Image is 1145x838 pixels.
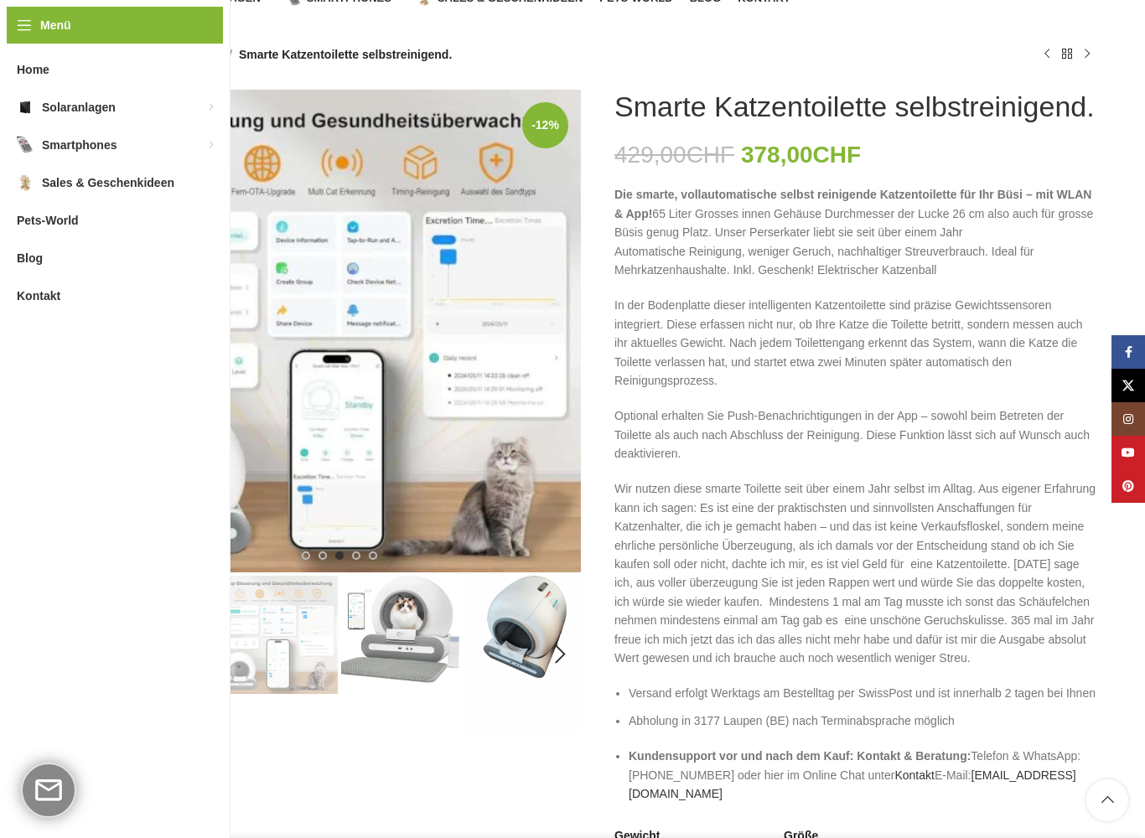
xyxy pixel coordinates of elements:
span: -12% [522,102,568,148]
a: Pinterest Social Link [1111,469,1145,503]
li: Versand erfolgt Werktags am Bestelltag per SwissPost und ist innerhalb 2 tagen bei Ihnen [629,684,1097,702]
p: 65 Liter Grosses innen Gehäuse Durchmesser der Lucke 26 cm also auch für grosse Büsis genug Platz... [614,185,1097,279]
h1: Smarte Katzentoilette selbstreinigend. [614,90,1095,124]
p: In der Bodenplatte dieser intelligenten Katzentoilette sind präzise Gewichtssensoren integriert. ... [614,296,1097,390]
span: CHF [813,142,862,168]
a: Facebook Social Link [1111,335,1145,369]
strong: Die smarte, vollautomatische selbst reinigende Katzentoilette für Ihr Büsi – mit WLAN & App! [614,188,1091,220]
a: Instagram Social Link [1111,402,1145,436]
li: Go to slide 6 [369,551,377,560]
img: 71R8n433EXL._AC_SL1500__cleanup [98,90,581,572]
li: Go to slide 4 [335,551,344,560]
a: Kontakt [894,768,934,782]
span: CHF [686,142,735,168]
span: Kontakt [17,281,60,311]
div: Next slide [539,634,581,675]
a: Vorheriges Produkt [1037,44,1057,65]
li: Go to slide 3 [319,551,327,560]
span: Pets-World [17,205,79,235]
span: Blog [17,243,43,273]
span: Smartphones [42,130,117,160]
p: Wir nutzen diese smarte Toilette seit über einem Jahr selbst im Alltag. Aus eigener Erfahrung kan... [614,479,1097,667]
div: 5 / 11 [339,576,461,683]
img: Solaranlagen [17,99,34,116]
img: Smarte Katzentoilette selbstreinigend. – Bild 4 [220,576,338,694]
span: Smarte Katzentoilette selbstreinigend. [239,45,452,64]
a: Scroll to top button [1086,779,1128,821]
img: Smartphones [17,137,34,153]
li: Go to slide 5 [352,551,360,560]
div: 4 / 11 [218,576,339,694]
span: Solaranlagen [42,92,116,122]
span: Sales & Geschenkideen [42,168,174,198]
strong: Kontakt & Beratung: [857,749,971,763]
p: Optional erhalten Sie Push-Benachrichtigungen in der App – sowohl beim Betreten der Toilette als ... [614,406,1097,463]
bdi: 378,00 [741,142,861,168]
img: Sales & Geschenkideen [17,174,34,191]
li: Abholung in 3177 Laupen (BE) nach Terminabsprache möglich [629,711,1097,730]
img: Smarte Katzentoilette selbstreinigend. – Bild 6 [463,576,581,733]
strong: Kundensupport vor und nach dem Kauf: [629,749,853,763]
li: Telefon & WhatsApp: [PHONE_NUMBER] oder hier im Online Chat unter E-Mail: [629,747,1097,803]
nav: Breadcrumb [98,45,452,64]
span: Home [17,54,49,85]
span: Menü [40,16,71,34]
a: [EMAIL_ADDRESS][DOMAIN_NAME] [629,768,1076,800]
a: X Social Link [1111,369,1145,402]
a: Nächstes Produkt [1077,44,1097,65]
a: YouTube Social Link [1111,436,1145,469]
li: Go to slide 2 [302,551,310,560]
div: 6 / 11 [461,576,583,733]
bdi: 429,00 [614,142,734,168]
img: Smarte Katzentoilette selbstreinigend. – Bild 5 [341,576,459,683]
div: 4 / 11 [96,90,583,572]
